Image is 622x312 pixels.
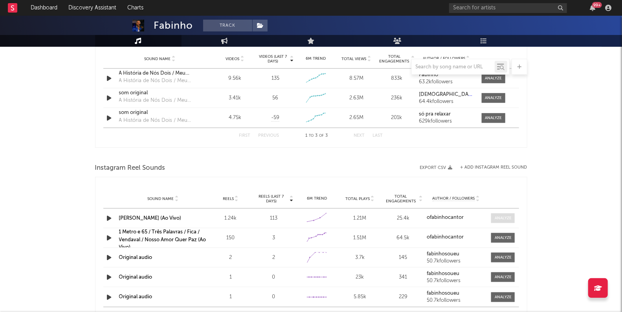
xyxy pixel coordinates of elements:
[338,75,374,83] div: 8.57M
[295,131,338,141] div: 1 3 3
[383,194,418,204] span: Total Engagements
[345,196,370,201] span: Total Plays
[147,196,174,201] span: Sound Name
[419,72,438,77] strong: Fabinho
[419,99,473,105] div: 64.4k followers
[254,273,294,281] div: 0
[427,259,486,264] div: 50.7k followers
[309,134,314,138] span: to
[119,109,201,117] a: som original
[449,3,567,13] input: Search for artists
[217,75,253,83] div: 9.56k
[427,251,459,257] strong: fabinhosoueu
[453,165,527,170] div: + Add Instagram Reel Sound
[217,94,253,102] div: 3.41k
[223,196,234,201] span: Reels
[340,293,380,301] div: 5.85k
[272,94,278,102] div: 56
[119,216,182,221] a: [PERSON_NAME] (Ao Vivo)
[592,2,602,8] div: 99 +
[119,229,206,250] a: 1 Metro e 65 / Três Palavras / Fica / Vendaval / Nosso Amor Quer Paz (Ao Vivo)
[419,79,473,85] div: 63.2k followers
[378,54,410,64] span: Total Engagements
[340,254,380,262] div: 3.7k
[338,114,374,122] div: 2.65M
[427,235,464,240] strong: ofabinhocantor
[419,112,451,117] strong: só pra relaxar
[211,234,250,242] div: 150
[297,56,334,62] div: 6M Trend
[338,94,374,102] div: 2.63M
[211,273,250,281] div: 1
[154,20,193,31] div: Fabinho
[319,134,324,138] span: of
[340,234,380,242] div: 1.51M
[590,5,595,11] button: 99+
[420,165,453,170] button: Export CSV
[427,278,486,284] div: 50.7k followers
[217,114,253,122] div: 4.75k
[257,54,289,64] span: Videos (last 7 days)
[119,255,152,260] a: Original audio
[383,273,423,281] div: 341
[95,163,165,173] span: Instagram Reel Sounds
[423,56,465,61] span: Author / Followers
[254,254,294,262] div: 2
[145,57,171,61] span: Sound Name
[226,57,240,61] span: Videos
[419,72,473,78] a: Fabinho
[119,117,201,125] div: A História de Nós Dois / Meu Casamento / Me Bloqueia / 12 de Junho / Tristinha / Um Só Sentimento...
[119,89,201,97] a: som original
[239,134,251,138] button: First
[383,254,423,262] div: 145
[383,234,423,242] div: 64.5k
[119,97,201,105] div: A História de Nós Dois / Meu Casamento / Me Bloqueia / 12 de Junho / Tristinha / Um Só Sentimento...
[378,75,415,83] div: 833k
[271,114,279,122] span: -59
[211,254,250,262] div: 2
[373,134,383,138] button: Last
[427,291,486,296] a: fabinhosoueu
[259,134,279,138] button: Previous
[419,92,473,97] a: [DEMOGRAPHIC_DATA]
[211,293,250,301] div: 1
[427,215,464,220] strong: ofabinhocantor
[427,215,486,220] a: ofabinhocantor
[427,291,459,296] strong: fabinhosoueu
[378,114,415,122] div: 201k
[119,294,152,299] a: Original audio
[272,75,279,83] div: 135
[254,194,289,204] span: Reels (last 7 days)
[433,196,475,201] span: Author / Followers
[378,94,415,102] div: 236k
[427,235,486,240] a: ofabinhocantor
[354,134,365,138] button: Next
[419,112,473,117] a: só pra relaxar
[461,165,527,170] button: + Add Instagram Reel Sound
[119,77,201,85] div: A História de Nós Dois / Meu Casamento / Me Bloqueia / 12 de Junho / Tristinha / Um Só Sentimento...
[203,20,252,31] button: Track
[419,92,476,97] strong: [DEMOGRAPHIC_DATA]
[119,275,152,280] a: Original audio
[254,215,294,222] div: 113
[419,119,473,124] div: 629k followers
[412,64,495,70] input: Search by song name or URL
[254,234,294,242] div: 3
[427,298,486,303] div: 50.7k followers
[340,273,380,281] div: 23k
[211,215,250,222] div: 1.24k
[341,57,366,61] span: Total Views
[383,293,423,301] div: 229
[427,271,486,277] a: fabinhosoueu
[427,251,486,257] a: fabinhosoueu
[383,215,423,222] div: 25.4k
[427,271,459,276] strong: fabinhosoueu
[254,293,294,301] div: 0
[340,215,380,222] div: 1.21M
[297,196,337,202] div: 6M Trend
